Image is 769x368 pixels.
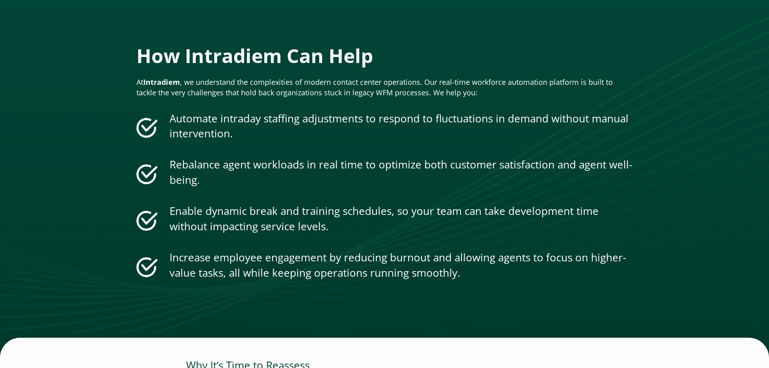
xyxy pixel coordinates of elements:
[136,42,373,69] strong: How Intradiem Can Help
[170,250,633,280] p: Increase employee engagement by reducing burnout and allowing agents to focus on higher-value tas...
[143,77,180,87] strong: Intradiem
[170,157,633,187] p: Rebalance agent workloads in real time to optimize both customer satisfaction and agent well-being.
[136,77,633,98] p: At , we understand the complexities of modern contact center operations. Our real-time workforce ...
[170,111,633,141] p: Automate intraday staffing adjustments to respond to fluctuations in demand without manual interv...
[170,204,633,234] p: Enable dynamic break and training schedules, so your team can take development time without impac...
